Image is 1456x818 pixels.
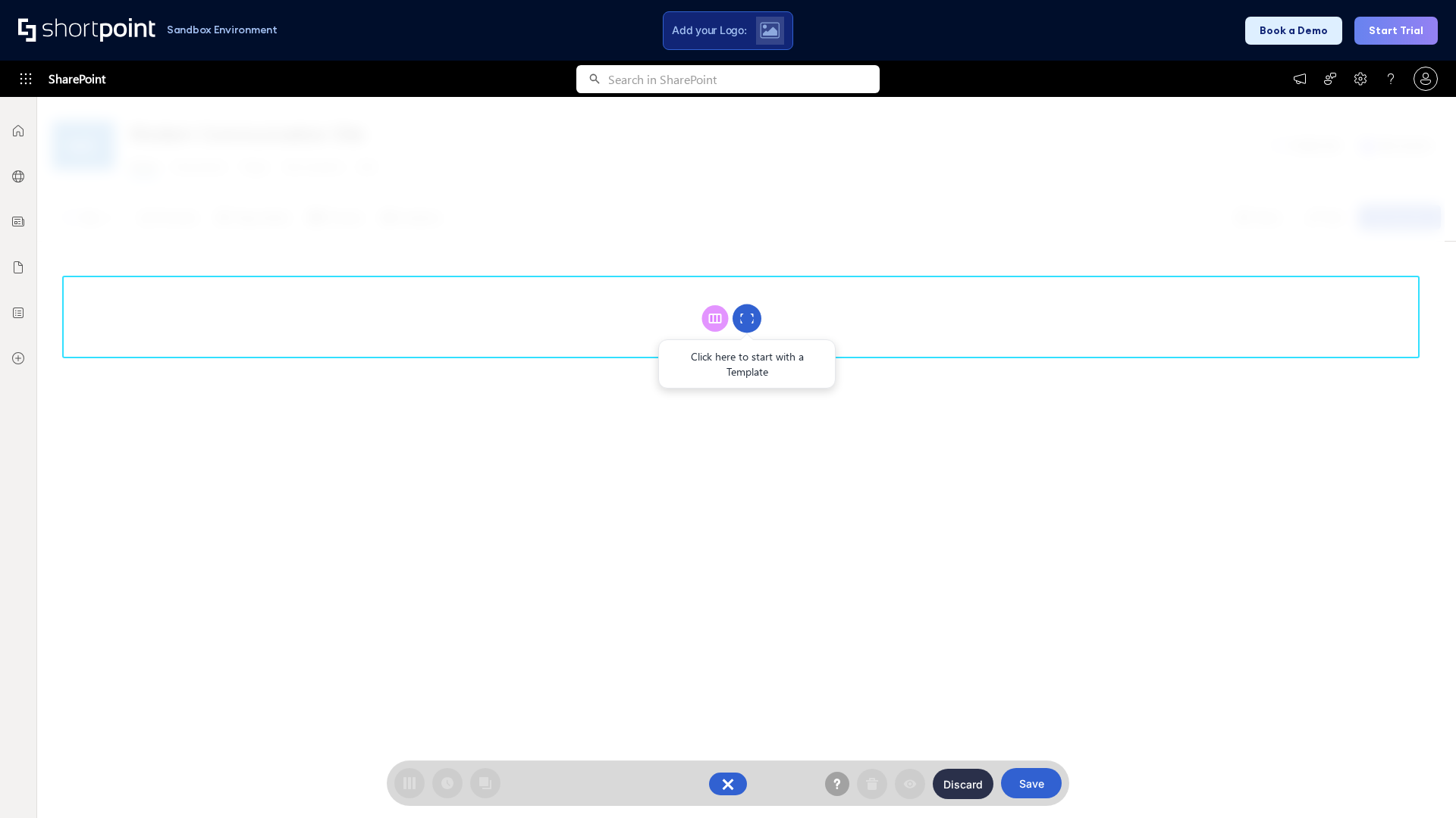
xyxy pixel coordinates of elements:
[167,26,278,34] h1: Sandbox Environment
[49,61,105,97] span: SharePoint
[1354,17,1438,45] button: Start Trial
[933,769,993,799] button: Discard
[1001,768,1062,798] button: Save
[608,65,880,93] input: Search in SharePoint
[672,23,746,37] span: Add your Logo:
[1380,745,1456,818] iframe: Chat Widget
[1245,17,1342,45] button: Book a Demo
[760,22,780,39] img: Upload logo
